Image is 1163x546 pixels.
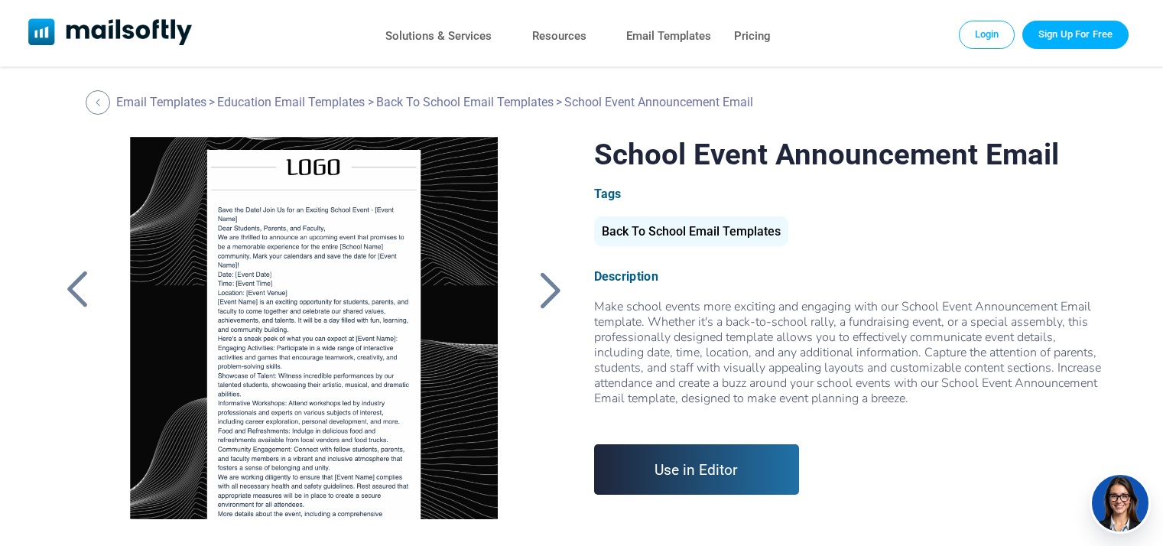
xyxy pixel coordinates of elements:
[385,25,492,47] a: Solutions & Services
[594,269,1105,284] div: Description
[594,187,1105,201] div: Tags
[626,25,711,47] a: Email Templates
[594,444,800,495] a: Use in Editor
[594,230,788,237] a: Back To School Email Templates
[959,21,1015,48] a: Login
[594,137,1105,171] h1: School Event Announcement Email
[109,137,518,519] a: School Event Announcement Email
[594,216,788,246] div: Back To School Email Templates
[86,90,114,115] a: Back
[28,18,193,48] a: Mailsoftly
[376,95,554,109] a: Back To School Email Templates
[734,25,771,47] a: Pricing
[532,25,586,47] a: Resources
[58,270,96,310] a: Back
[1022,21,1129,48] a: Trial
[531,270,569,310] a: Back
[116,95,206,109] a: Email Templates
[217,95,365,109] a: Education Email Templates
[594,299,1105,421] div: Make school events more exciting and engaging with our School Event Announcement Email template. ...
